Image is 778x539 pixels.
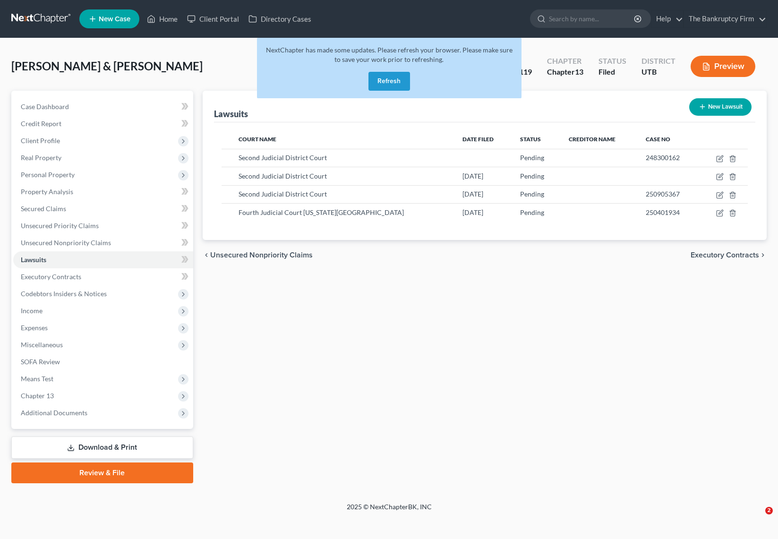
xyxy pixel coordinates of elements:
button: Preview [691,56,755,77]
span: Personal Property [21,171,75,179]
a: Property Analysis [13,183,193,200]
i: chevron_right [759,251,767,259]
span: Status [520,136,541,143]
a: Lawsuits [13,251,193,268]
span: 250401934 [646,208,680,216]
a: Secured Claims [13,200,193,217]
a: Unsecured Nonpriority Claims [13,234,193,251]
span: Chapter 13 [21,392,54,400]
span: Miscellaneous [21,341,63,349]
span: 13 [575,67,583,76]
span: Fourth Judicial Court [US_STATE][GEOGRAPHIC_DATA] [239,208,404,216]
button: Executory Contracts chevron_right [691,251,767,259]
a: The Bankruptcy Firm [684,10,766,27]
span: 250905367 [646,190,680,198]
a: Directory Cases [244,10,316,27]
span: Second Judicial District Court [239,154,327,162]
span: Date Filed [462,136,494,143]
div: District [641,56,675,67]
a: Review & File [11,462,193,483]
a: Credit Report [13,115,193,132]
div: UTB [641,67,675,77]
a: Unsecured Priority Claims [13,217,193,234]
a: Download & Print [11,436,193,459]
a: Help [651,10,683,27]
div: Filed [598,67,626,77]
span: 2 [765,507,773,514]
span: SOFA Review [21,358,60,366]
span: New Case [99,16,130,23]
input: Search by name... [549,10,635,27]
button: New Lawsuit [689,98,752,116]
span: Unsecured Priority Claims [21,222,99,230]
span: Codebtors Insiders & Notices [21,290,107,298]
a: Executory Contracts [13,268,193,285]
div: Status [598,56,626,67]
span: [PERSON_NAME] & [PERSON_NAME] [11,59,203,73]
span: Pending [520,154,544,162]
span: Lawsuits [21,256,46,264]
span: Pending [520,190,544,198]
a: SOFA Review [13,353,193,370]
span: Pending [520,208,544,216]
span: Unsecured Nonpriority Claims [210,251,313,259]
span: Second Judicial District Court [239,172,327,180]
span: [DATE] [462,190,483,198]
span: Case No [646,136,670,143]
span: Means Test [21,375,53,383]
a: Client Portal [182,10,244,27]
span: Unsecured Nonpriority Claims [21,239,111,247]
span: Pending [520,172,544,180]
div: Lawsuits [214,108,248,120]
span: Secured Claims [21,205,66,213]
span: Property Analysis [21,188,73,196]
span: [DATE] [462,208,483,216]
span: Court Name [239,136,276,143]
a: Home [142,10,182,27]
span: Executory Contracts [21,273,81,281]
div: Chapter [547,56,583,67]
span: Income [21,307,43,315]
span: Creditor Name [569,136,616,143]
span: NextChapter has made some updates. Please refresh your browser. Please make sure to save your wor... [266,46,513,63]
a: Case Dashboard [13,98,193,115]
span: Additional Documents [21,409,87,417]
iframe: Intercom live chat [746,507,769,530]
div: Chapter [547,67,583,77]
span: Second Judicial District Court [239,190,327,198]
span: 248300162 [646,154,680,162]
i: chevron_left [203,251,210,259]
button: chevron_left Unsecured Nonpriority Claims [203,251,313,259]
span: Expenses [21,324,48,332]
span: [DATE] [462,172,483,180]
button: Refresh [368,72,410,91]
span: Client Profile [21,137,60,145]
span: Case Dashboard [21,103,69,111]
div: 2025 © NextChapterBK, INC [120,502,658,519]
span: Credit Report [21,120,61,128]
span: Real Property [21,154,61,162]
span: Executory Contracts [691,251,759,259]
